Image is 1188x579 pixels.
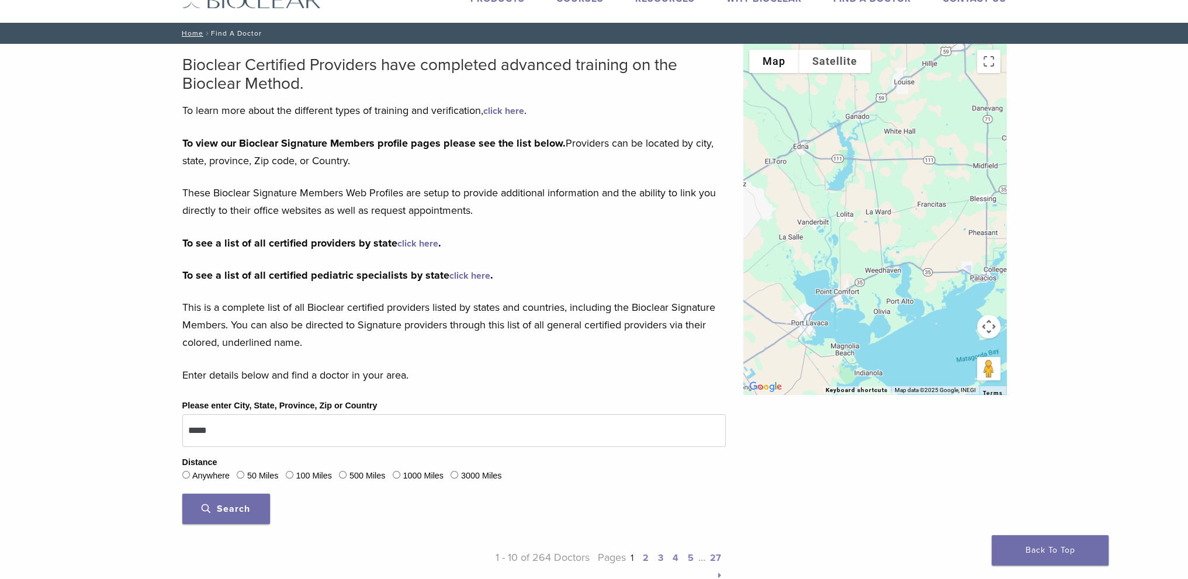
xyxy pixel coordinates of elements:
label: 3000 Miles [461,470,502,483]
a: Home [178,29,203,37]
a: Back To Top [992,535,1109,566]
label: 50 Miles [247,470,279,483]
a: Terms (opens in new tab) [983,390,1003,397]
a: click here [483,105,524,117]
button: Drag Pegman onto the map to open Street View [977,357,1000,380]
label: Anywhere [192,470,230,483]
span: Map data ©2025 Google, INEGI [895,387,976,393]
legend: Distance [182,456,217,469]
button: Toggle fullscreen view [977,50,1000,73]
span: Search [202,503,250,515]
p: Enter details below and find a doctor in your area. [182,366,726,384]
a: click here [397,238,438,249]
a: 2 [643,552,649,564]
p: These Bioclear Signature Members Web Profiles are setup to provide additional information and the... [182,184,726,219]
label: Please enter City, State, Province, Zip or Country [182,400,377,412]
label: 100 Miles [296,470,332,483]
p: To learn more about the different types of training and verification, . [182,102,726,119]
a: Open this area in Google Maps (opens a new window) [746,379,785,394]
h2: Bioclear Certified Providers have completed advanced training on the Bioclear Method. [182,56,726,93]
strong: To see a list of all certified pediatric specialists by state . [182,269,493,282]
p: This is a complete list of all Bioclear certified providers listed by states and countries, inclu... [182,299,726,351]
span: … [698,551,705,564]
a: 27 [710,552,721,564]
nav: Find A Doctor [174,23,1015,44]
label: 1000 Miles [403,470,444,483]
a: 5 [688,552,694,564]
a: 1 [631,552,633,564]
button: Search [182,494,270,524]
span: / [203,30,211,36]
img: Google [746,379,785,394]
label: 500 Miles [349,470,386,483]
a: 4 [673,552,678,564]
a: 3 [658,552,663,564]
button: Keyboard shortcuts [826,386,888,394]
p: Providers can be located by city, state, province, Zip code, or Country. [182,134,726,169]
a: click here [449,270,490,282]
button: Show satellite imagery [799,50,871,73]
strong: To see a list of all certified providers by state . [182,237,441,249]
strong: To view our Bioclear Signature Members profile pages please see the list below. [182,137,566,150]
button: Map camera controls [977,315,1000,338]
button: Show street map [749,50,799,73]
